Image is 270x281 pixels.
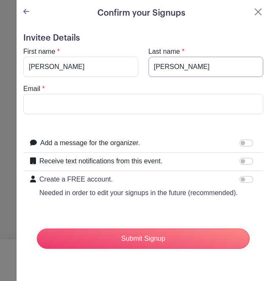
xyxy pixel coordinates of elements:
label: Email [23,84,40,94]
label: Add a message for the organizer. [40,138,140,148]
label: First name [23,47,55,57]
p: Create a FREE account. [39,174,238,185]
input: Submit Signup [37,229,250,249]
button: Close [253,7,263,17]
h5: Confirm your Signups [97,7,185,19]
p: Needed in order to edit your signups in the future (recommended). [39,188,238,198]
label: Receive text notifications from this event. [39,156,163,166]
label: Last name [149,47,180,57]
h5: Invitee Details [23,33,263,43]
